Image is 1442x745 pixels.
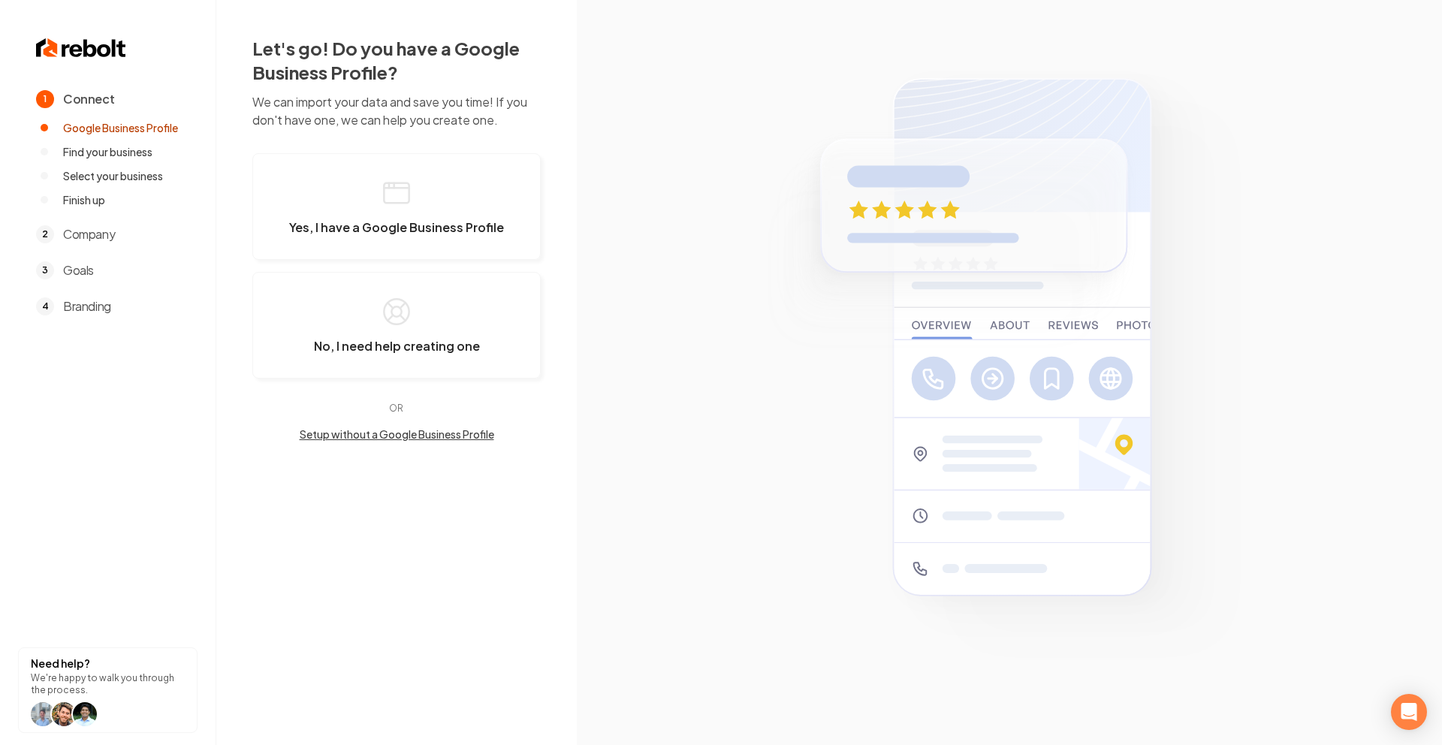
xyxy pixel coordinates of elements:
[63,120,178,135] span: Google Business Profile
[36,261,54,279] span: 3
[63,297,111,315] span: Branding
[31,672,185,696] p: We're happy to walk you through the process.
[31,656,90,670] strong: Need help?
[36,225,54,243] span: 2
[63,90,114,108] span: Connect
[63,225,115,243] span: Company
[36,36,126,60] img: Rebolt Logo
[73,702,97,726] img: help icon arwin
[18,647,198,733] button: Need help?We're happy to walk you through the process.help icon Willhelp icon Willhelp icon arwin
[63,192,105,207] span: Finish up
[1391,694,1427,730] div: Open Intercom Messenger
[252,153,541,260] button: Yes, I have a Google Business Profile
[289,220,504,235] span: Yes, I have a Google Business Profile
[63,261,94,279] span: Goals
[52,702,76,726] img: help icon Will
[750,59,1269,686] img: Google Business Profile
[31,702,55,726] img: help icon Will
[252,93,541,129] p: We can import your data and save you time! If you don't have one, we can help you create one.
[252,36,541,84] h2: Let's go! Do you have a Google Business Profile?
[252,403,541,415] p: OR
[36,90,54,108] span: 1
[36,297,54,315] span: 4
[314,339,480,354] span: No, I need help creating one
[63,168,163,183] span: Select your business
[63,144,152,159] span: Find your business
[252,427,541,442] button: Setup without a Google Business Profile
[252,272,541,379] button: No, I need help creating one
